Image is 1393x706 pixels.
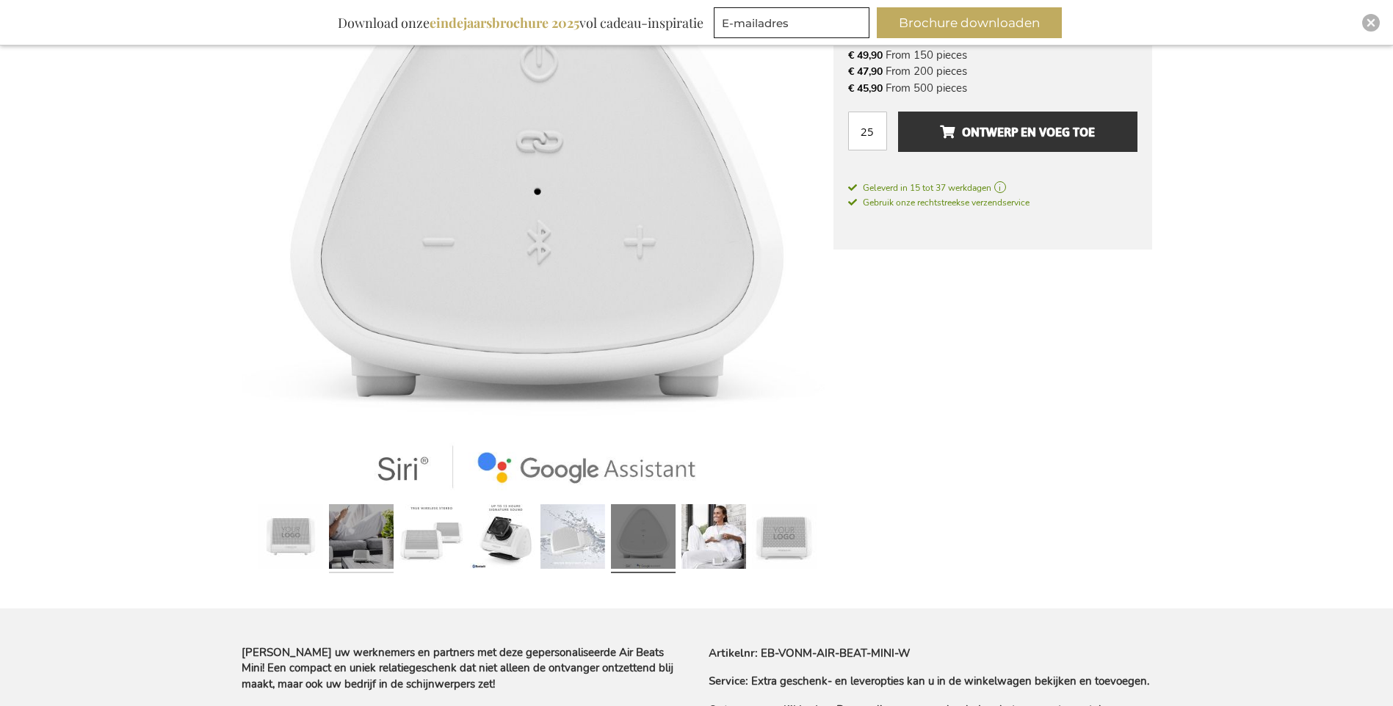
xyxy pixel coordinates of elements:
[848,63,1137,79] li: From 200 pieces
[329,498,394,579] a: Vonmahlen Air Beats Mini
[940,120,1095,144] span: Ontwerp en voeg toe
[848,48,883,62] span: € 49,90
[848,112,887,150] input: Aantal
[898,112,1137,152] button: Ontwerp en voeg toe
[848,181,1137,194] a: Geleverd in 15 tot 37 werkdagen
[540,498,605,579] a: Vonmahlen Air Beats Mini
[848,81,883,95] span: € 45,90
[399,498,464,579] a: Vonmahlen Air Beats Mini
[1367,18,1375,27] img: Close
[714,7,869,38] input: E-mailadres
[470,498,535,579] a: Vonmahlen Air Beats Mini
[877,7,1062,38] button: Brochure downloaden
[848,197,1030,208] span: Gebruik onze rechtstreekse verzendservice
[331,7,710,38] div: Download onze vol cadeau-inspiratie
[1362,14,1380,32] div: Close
[430,14,579,32] b: eindejaarsbrochure 2025
[752,498,817,579] a: Vonmahlen Air Beats Mini
[611,498,676,579] a: Vonmahlen Air Beats Mini
[258,498,323,579] a: Vonmahlen Air Beats Mini
[714,7,874,43] form: marketing offers and promotions
[681,498,746,579] a: Vonmahlen Air Beats Mini
[848,47,1137,63] li: From 150 pieces
[848,65,883,79] span: € 47,90
[848,194,1030,209] a: Gebruik onze rechtstreekse verzendservice
[848,80,1137,96] li: From 500 pieces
